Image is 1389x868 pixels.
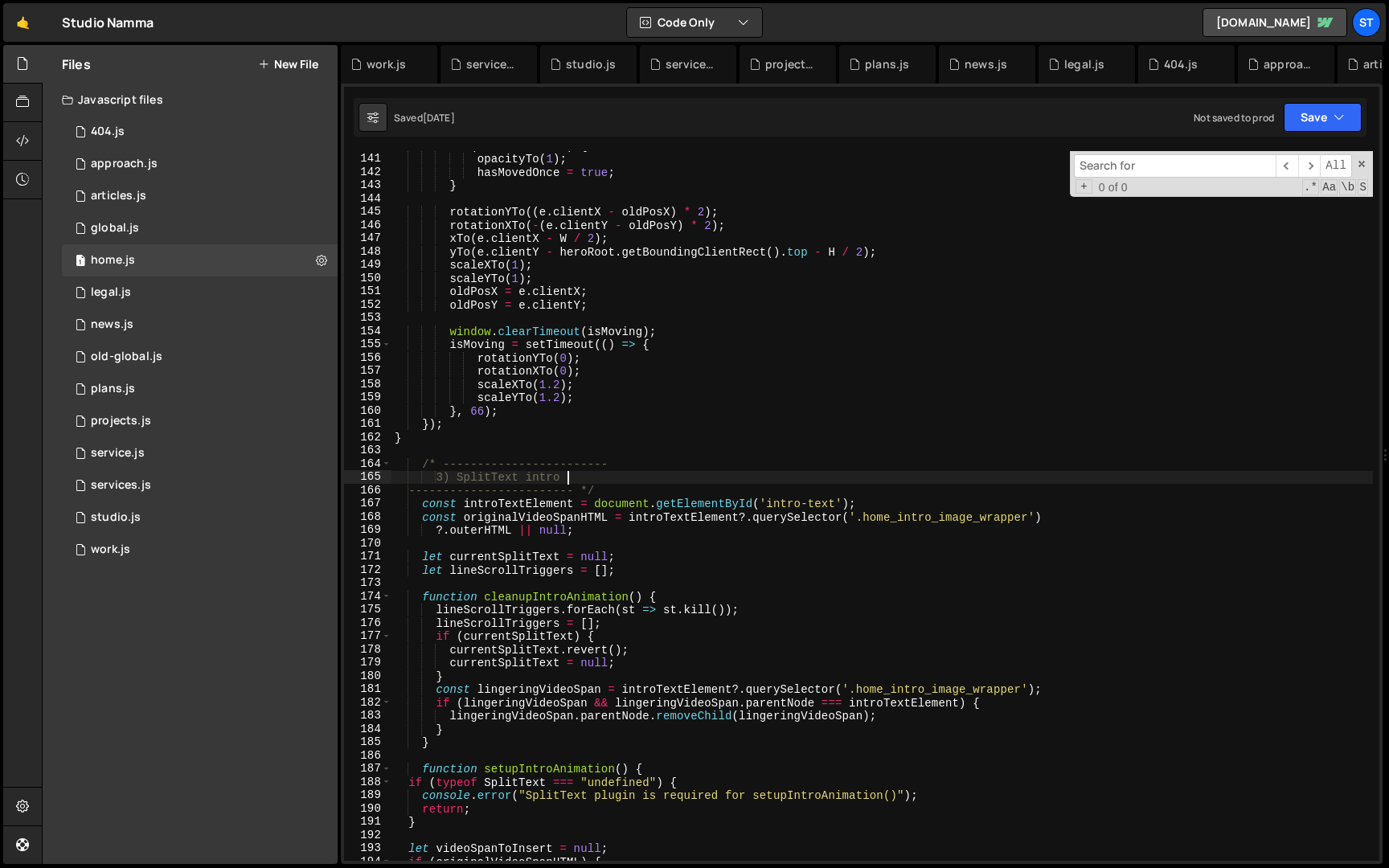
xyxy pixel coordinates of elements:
div: 180 [344,669,391,683]
div: 159 [344,391,391,404]
div: 168 [344,510,391,524]
div: 152 [344,298,391,312]
div: 151 [344,285,391,298]
span: 1 [76,256,85,268]
div: 150 [344,272,391,285]
span: Toggle Replace mode [1076,179,1092,194]
div: 179 [344,656,391,669]
button: New File [258,58,318,71]
div: 173 [344,576,391,590]
div: 184 [344,723,391,736]
div: 160 [344,404,391,418]
div: 143 [344,178,391,192]
div: [DATE] [423,111,455,125]
div: 163 [344,444,391,457]
div: 172 [344,563,391,577]
div: 146 [344,219,391,232]
div: Not saved to prod [1194,111,1274,125]
div: 16482/47501.js [62,405,338,437]
div: 174 [344,590,391,604]
h2: Files [62,55,91,73]
span: Alt-Enter [1320,154,1352,178]
div: 156 [344,351,391,365]
div: 16482/47502.js [62,116,338,148]
div: old-global.js [91,350,162,364]
a: [DOMAIN_NAME] [1203,8,1347,37]
div: 144 [344,192,391,206]
div: 16482/47491.js [62,437,338,469]
div: projects.js [91,414,151,428]
div: 16482/47487.js [62,341,338,373]
div: 175 [344,603,391,616]
div: services.js [666,56,717,72]
div: 16482/47489.js [62,534,338,566]
span: 0 of 0 [1092,181,1134,194]
div: 16482/47496.js [62,276,338,309]
div: 153 [344,311,391,325]
div: 190 [344,802,391,816]
button: Save [1284,103,1362,132]
div: 155 [344,338,391,351]
div: Saved [394,111,455,125]
span: CaseSensitive Search [1321,179,1338,195]
div: legal.js [1064,56,1104,72]
div: 188 [344,776,391,789]
div: 162 [344,431,391,444]
div: 192 [344,829,391,842]
div: services.js [91,478,151,493]
div: 167 [344,497,391,510]
div: 164 [344,457,391,471]
span: RegExp Search [1302,179,1319,195]
div: home.js [91,253,135,268]
div: articles.js [91,189,146,203]
div: news.js [91,317,133,332]
div: 186 [344,749,391,763]
div: 158 [344,378,391,391]
div: work.js [367,56,406,72]
div: service.js [91,446,145,461]
div: 183 [344,709,391,723]
div: plans.js [865,56,909,72]
div: 181 [344,682,391,696]
div: 170 [344,537,391,551]
div: 404.js [1164,56,1198,72]
div: legal.js [91,285,131,300]
div: 149 [344,258,391,272]
div: approach.js [91,157,158,171]
div: studio.js [566,56,616,72]
div: 193 [344,841,391,855]
input: Search for [1074,154,1276,178]
div: studio.js [91,510,141,525]
div: 178 [344,643,391,657]
span: Search In Selection [1358,179,1368,195]
div: 165 [344,470,391,484]
div: 191 [344,815,391,829]
div: 187 [344,762,391,776]
a: St [1352,8,1381,37]
div: plans.js [91,382,135,396]
div: 171 [344,550,391,563]
div: 16482/47497.js [62,502,338,534]
a: 🤙 [3,3,43,42]
div: 166 [344,484,391,497]
div: 145 [344,205,391,219]
div: global.js [91,221,139,235]
div: 404.js [91,125,125,139]
div: work.js [91,542,130,557]
div: 176 [344,616,391,630]
div: 154 [344,325,391,338]
div: 182 [344,696,391,710]
div: 169 [344,523,391,537]
span: ​ [1276,154,1298,178]
button: Code Only [627,8,762,37]
span: Whole Word Search [1339,179,1356,195]
div: 16482/47490.js [62,469,338,502]
div: 157 [344,364,391,378]
div: 161 [344,417,391,431]
div: 16482/44667.js [62,212,338,244]
div: 148 [344,245,391,259]
div: 16482/47498.js [62,148,338,180]
div: 185 [344,735,391,749]
div: 16482/47488.js [62,244,338,276]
